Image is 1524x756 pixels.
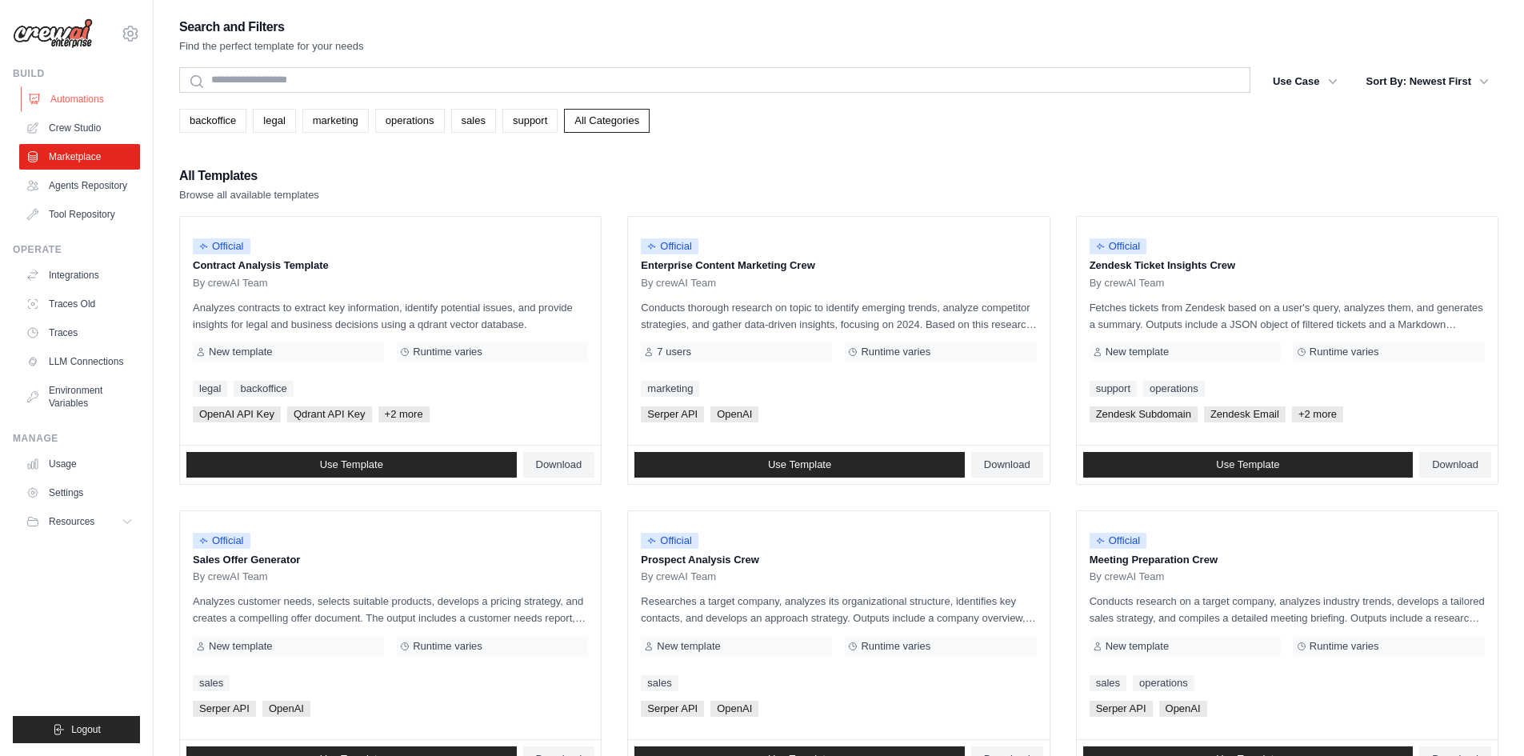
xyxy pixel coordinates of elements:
span: Serper API [641,701,704,717]
span: New template [1106,346,1169,358]
span: +2 more [1292,406,1343,422]
a: Use Template [634,452,965,478]
a: Download [1419,452,1491,478]
span: Official [1090,238,1147,254]
a: sales [641,675,678,691]
p: Conducts thorough research on topic to identify emerging trends, analyze competitor strategies, a... [641,299,1036,333]
span: Official [193,238,250,254]
p: Fetches tickets from Zendesk based on a user's query, analyzes them, and generates a summary. Out... [1090,299,1485,333]
p: Conducts research on a target company, analyzes industry trends, develops a tailored sales strate... [1090,593,1485,626]
p: Analyzes contracts to extract key information, identify potential issues, and provide insights fo... [193,299,588,333]
span: Official [1090,533,1147,549]
a: backoffice [179,109,246,133]
span: Resources [49,515,94,528]
span: Use Template [320,458,383,471]
a: backoffice [234,381,293,397]
p: Browse all available templates [179,187,319,203]
span: OpenAI [710,406,758,422]
span: Runtime varies [413,346,482,358]
span: Runtime varies [861,346,930,358]
a: Traces [19,320,140,346]
span: Zendesk Subdomain [1090,406,1198,422]
a: Tool Repository [19,202,140,227]
span: OpenAI [262,701,310,717]
span: By crewAI Team [641,570,716,583]
span: By crewAI Team [1090,570,1165,583]
button: Resources [19,509,140,534]
a: Environment Variables [19,378,140,416]
p: Find the perfect template for your needs [179,38,364,54]
a: support [502,109,558,133]
img: Logo [13,18,93,49]
a: sales [193,675,230,691]
span: By crewAI Team [193,277,268,290]
button: Use Case [1263,67,1347,96]
p: Meeting Preparation Crew [1090,552,1485,568]
a: legal [253,109,295,133]
span: Logout [71,723,101,736]
span: By crewAI Team [641,277,716,290]
span: 7 users [657,346,691,358]
a: operations [1143,381,1205,397]
a: sales [451,109,496,133]
p: Zendesk Ticket Insights Crew [1090,258,1485,274]
a: marketing [641,381,699,397]
h2: All Templates [179,165,319,187]
span: Download [536,458,582,471]
p: Prospect Analysis Crew [641,552,1036,568]
span: Official [641,533,698,549]
a: Use Template [1083,452,1414,478]
span: +2 more [378,406,430,422]
a: legal [193,381,227,397]
a: Traces Old [19,291,140,317]
div: Operate [13,243,140,256]
span: By crewAI Team [1090,277,1165,290]
a: Marketplace [19,144,140,170]
p: Sales Offer Generator [193,552,588,568]
span: Runtime varies [413,640,482,653]
p: Analyzes customer needs, selects suitable products, develops a pricing strategy, and creates a co... [193,593,588,626]
span: Runtime varies [861,640,930,653]
a: support [1090,381,1137,397]
span: OpenAI [1159,701,1207,717]
span: Runtime varies [1310,640,1379,653]
button: Sort By: Newest First [1357,67,1498,96]
span: Official [193,533,250,549]
span: New template [657,640,720,653]
span: Use Template [768,458,831,471]
span: Download [1432,458,1478,471]
a: Integrations [19,262,140,288]
span: Serper API [193,701,256,717]
a: operations [375,109,445,133]
div: Manage [13,432,140,445]
p: Enterprise Content Marketing Crew [641,258,1036,274]
span: Download [984,458,1030,471]
a: Agents Repository [19,173,140,198]
span: Serper API [641,406,704,422]
span: Runtime varies [1310,346,1379,358]
a: operations [1133,675,1194,691]
span: New template [209,346,272,358]
a: marketing [302,109,369,133]
span: OpenAI API Key [193,406,281,422]
a: Settings [19,480,140,506]
span: Serper API [1090,701,1153,717]
a: Automations [21,86,142,112]
a: LLM Connections [19,349,140,374]
span: Zendesk Email [1204,406,1286,422]
span: Use Template [1216,458,1279,471]
a: All Categories [564,109,650,133]
span: New template [1106,640,1169,653]
h2: Search and Filters [179,16,364,38]
span: New template [209,640,272,653]
a: Crew Studio [19,115,140,141]
p: Researches a target company, analyzes its organizational structure, identifies key contacts, and ... [641,593,1036,626]
span: Official [641,238,698,254]
button: Logout [13,716,140,743]
div: Build [13,67,140,80]
a: Download [523,452,595,478]
a: sales [1090,675,1126,691]
p: Contract Analysis Template [193,258,588,274]
span: By crewAI Team [193,570,268,583]
a: Usage [19,451,140,477]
